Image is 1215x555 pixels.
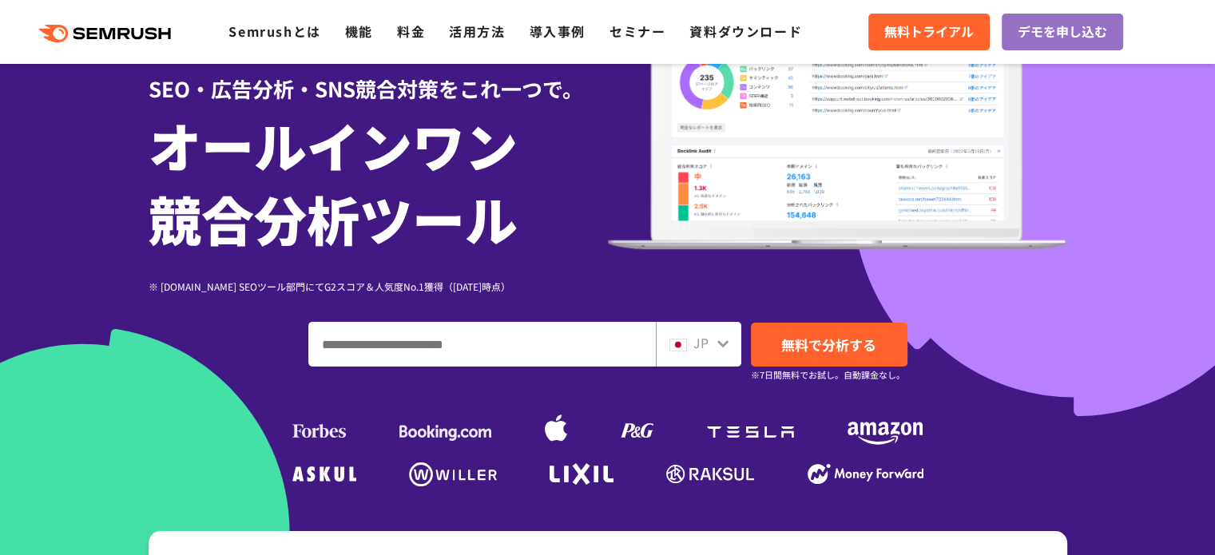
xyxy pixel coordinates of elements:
[689,22,802,41] a: 資料ダウンロード
[149,279,608,294] div: ※ [DOMAIN_NAME] SEOツール部門にてG2スコア＆人気度No.1獲得（[DATE]時点）
[345,22,373,41] a: 機能
[449,22,505,41] a: 活用方法
[1018,22,1107,42] span: デモを申し込む
[781,335,876,355] span: 無料で分析する
[228,22,320,41] a: Semrushとは
[1002,14,1123,50] a: デモを申し込む
[868,14,990,50] a: 無料トライアル
[149,49,608,104] div: SEO・広告分析・SNS競合対策をこれ一つで。
[309,323,655,366] input: ドメイン、キーワードまたはURLを入力してください
[149,108,608,255] h1: オールインワン 競合分析ツール
[609,22,665,41] a: セミナー
[751,367,905,383] small: ※7日間無料でお試し。自動課金なし。
[884,22,974,42] span: 無料トライアル
[693,333,709,352] span: JP
[397,22,425,41] a: 料金
[751,323,907,367] a: 無料で分析する
[530,22,586,41] a: 導入事例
